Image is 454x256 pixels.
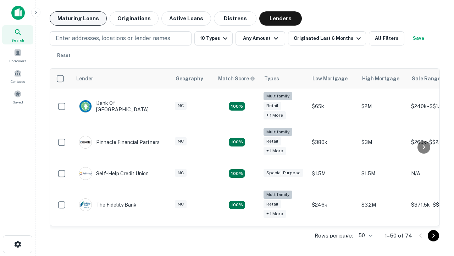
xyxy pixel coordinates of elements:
[175,169,187,177] div: NC
[79,136,92,148] img: picture
[264,147,286,155] div: + 1 more
[11,37,24,43] span: Search
[52,48,75,63] button: Reset
[50,11,107,26] button: Maturing Loans
[2,25,33,44] a: Search
[308,124,358,160] td: $380k
[264,92,292,100] div: Multifamily
[2,87,33,106] a: Saved
[218,75,255,82] div: Capitalize uses an advanced AI algorithm to match your search with the best lender. The match sco...
[315,231,353,240] p: Rows per page:
[76,74,93,83] div: Lender
[294,34,363,43] div: Originated Last 6 Months
[176,74,203,83] div: Geography
[236,31,285,46] button: Any Amount
[72,69,171,89] th: Lender
[11,6,25,20] img: capitalize-icon.png
[264,102,281,110] div: Retail
[308,187,358,223] td: $246k
[412,74,441,83] div: Sale Range
[229,201,245,209] div: Matching Properties: 10, hasApolloMatch: undefined
[264,74,279,83] div: Types
[362,74,399,83] div: High Mortgage
[171,69,214,89] th: Geography
[79,100,92,112] img: picture
[264,210,286,218] div: + 1 more
[9,58,26,64] span: Borrowers
[50,31,192,46] button: Enter addresses, locations or lender names
[264,128,292,136] div: Multifamily
[13,99,23,105] span: Saved
[407,31,430,46] button: Save your search to get updates of matches that match your search criteria.
[79,167,149,180] div: Self-help Credit Union
[79,136,160,149] div: Pinnacle Financial Partners
[428,230,439,241] button: Go to next page
[358,187,408,223] td: $3.2M
[175,200,187,208] div: NC
[79,198,137,211] div: The Fidelity Bank
[79,167,92,180] img: picture
[264,137,281,145] div: Retail
[264,200,281,208] div: Retail
[358,124,408,160] td: $3M
[312,74,348,83] div: Low Mortgage
[214,11,256,26] button: Distress
[308,69,358,89] th: Low Mortgage
[79,199,92,211] img: picture
[79,100,164,113] div: Bank Of [GEOGRAPHIC_DATA]
[288,31,366,46] button: Originated Last 6 Months
[175,102,187,110] div: NC
[358,69,408,89] th: High Mortgage
[385,231,412,240] p: 1–50 of 74
[358,160,408,187] td: $1.5M
[264,111,286,119] div: + 1 more
[218,75,254,82] h6: Match Score
[260,69,308,89] th: Types
[229,102,245,111] div: Matching Properties: 17, hasApolloMatch: undefined
[308,160,358,187] td: $1.5M
[2,66,33,86] a: Contacts
[264,169,303,177] div: Special Purpose
[214,69,260,89] th: Capitalize uses an advanced AI algorithm to match your search with the best lender. The match sco...
[358,89,408,124] td: $2M
[11,79,25,84] span: Contacts
[229,138,245,146] div: Matching Properties: 17, hasApolloMatch: undefined
[110,11,159,26] button: Originations
[419,199,454,233] iframe: Chat Widget
[175,137,187,145] div: NC
[369,31,404,46] button: All Filters
[308,89,358,124] td: $65k
[2,46,33,65] a: Borrowers
[194,31,233,46] button: 10 Types
[161,11,211,26] button: Active Loans
[264,191,292,199] div: Multifamily
[56,34,170,43] p: Enter addresses, locations or lender names
[259,11,302,26] button: Lenders
[229,169,245,178] div: Matching Properties: 11, hasApolloMatch: undefined
[356,230,373,241] div: 50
